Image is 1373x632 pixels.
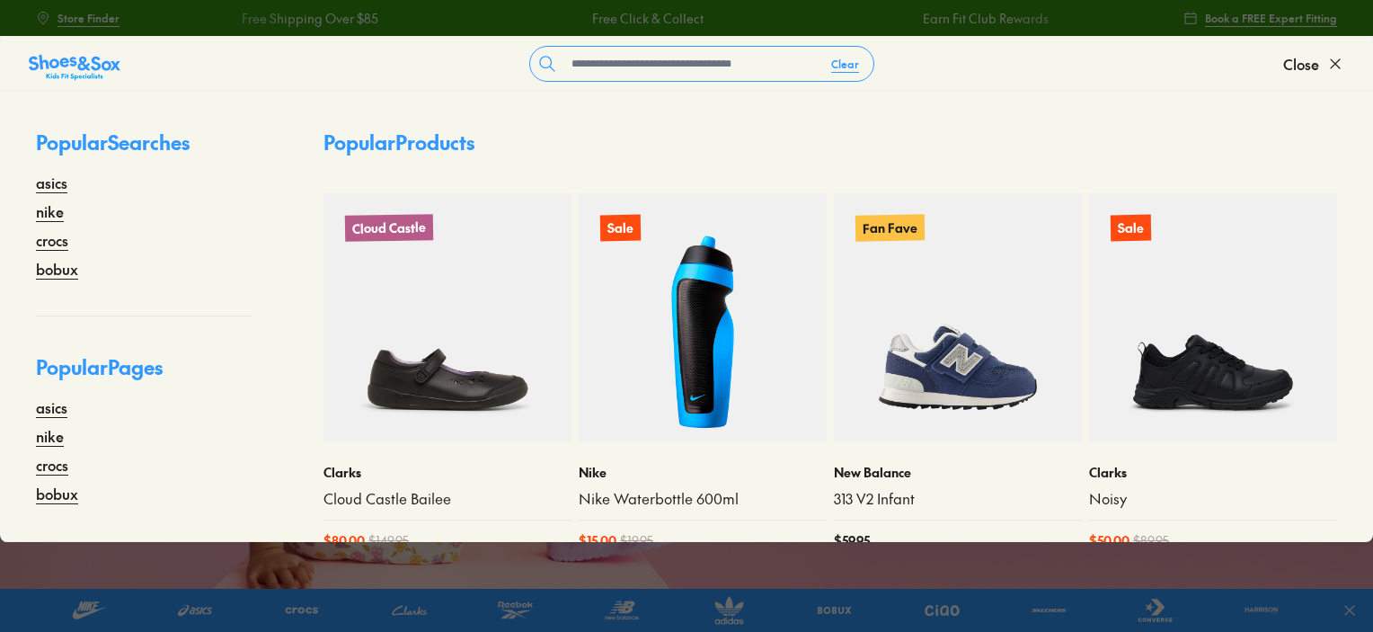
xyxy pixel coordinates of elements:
[1133,531,1169,550] span: $ 89.95
[29,49,120,78] a: Shoes &amp; Sox
[323,128,474,157] p: Popular Products
[36,229,68,251] a: crocs
[1111,215,1151,242] p: Sale
[345,214,433,242] p: Cloud Castle
[36,352,252,396] p: Popular Pages
[58,10,120,26] span: Store Finder
[29,53,120,82] img: SNS_Logo_Responsive.svg
[323,463,571,482] p: Clarks
[36,483,78,504] a: bobux
[1283,53,1319,75] span: Close
[1089,531,1129,550] span: $ 50.00
[36,200,64,222] a: nike
[368,531,409,550] span: $ 149.95
[834,193,1082,441] a: Fan Fave
[817,48,873,80] button: Clear
[36,258,78,280] a: bobux
[855,214,925,241] p: Fan Fave
[592,9,704,28] a: Free Click & Collect
[1089,193,1337,441] a: Sale
[579,489,827,509] a: Nike Waterbottle 600ml
[1089,463,1337,482] p: Clarks
[600,215,641,242] p: Sale
[323,531,365,550] span: $ 80.00
[323,489,571,509] a: Cloud Castle Bailee
[923,9,1049,28] a: Earn Fit Club Rewards
[1205,10,1337,26] span: Book a FREE Expert Fitting
[36,128,252,172] p: Popular Searches
[323,193,571,441] a: Cloud Castle
[1283,44,1344,84] button: Close
[36,425,64,447] a: nike
[834,463,1082,482] p: New Balance
[36,172,67,193] a: asics
[242,9,378,28] a: Free Shipping Over $85
[579,193,827,441] a: Sale
[620,531,653,550] span: $ 19.95
[1089,489,1337,509] a: Noisy
[36,396,67,418] a: asics
[36,454,68,476] a: crocs
[36,2,120,34] a: Store Finder
[1183,2,1337,34] a: Book a FREE Expert Fitting
[834,531,870,550] span: $ 59.95
[579,531,616,550] span: $ 15.00
[579,463,827,482] p: Nike
[834,489,1082,509] a: 313 V2 Infant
